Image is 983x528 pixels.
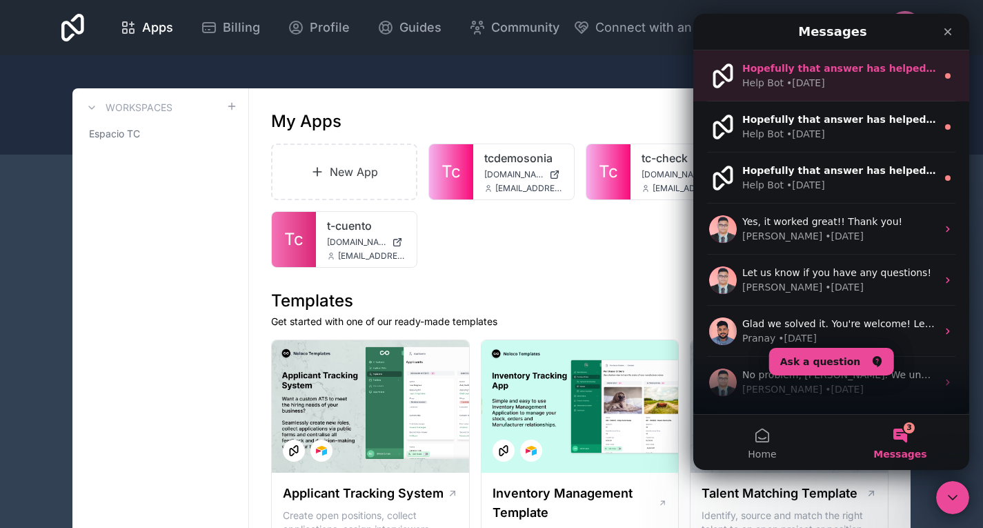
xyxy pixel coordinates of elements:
div: Pranay [49,317,82,332]
a: Apps [109,12,184,43]
a: Tc [586,144,630,199]
iframe: Intercom live chat [936,481,969,514]
a: Community [458,12,570,43]
div: • [DATE] [93,113,132,128]
span: Apps [142,18,173,37]
div: • [DATE] [132,215,170,230]
span: Messages [180,436,233,445]
div: Help Bot [49,164,90,179]
button: Ask a question [76,334,201,362]
div: [PERSON_NAME] [49,369,129,383]
span: [EMAIL_ADDRESS][DOMAIN_NAME] [495,183,563,194]
img: Airtable Logo [526,445,537,456]
iframe: Intercom live chat [693,14,969,470]
img: Airtable Logo [316,445,327,456]
span: [DOMAIN_NAME] [484,169,544,180]
a: Tc [272,212,316,267]
img: Profile image for David [16,202,43,229]
span: Glad we solved it. You're welcome! Let me know if I can help you with anything else. [49,304,457,315]
span: Let us know if you have any questions! [49,253,238,264]
div: • [DATE] [93,62,132,77]
span: Hopefully that answer has helped. If you need any more help or have any other questions, I would ... [49,49,850,60]
button: Connect with an Expert [573,18,734,37]
span: Home [54,436,83,445]
a: New App [271,144,417,200]
a: tc-check [642,150,720,166]
div: Help Bot [49,62,90,77]
p: Get started with one of our ready-made templates [271,315,888,329]
div: • [DATE] [85,317,123,332]
div: [PERSON_NAME] [49,215,129,230]
h3: Workspaces [106,101,172,115]
a: [DOMAIN_NAME] [484,169,563,180]
span: [DOMAIN_NAME] [642,169,704,180]
a: Guides [366,12,453,43]
a: [DOMAIN_NAME] [642,169,720,180]
a: t-cuento [327,217,406,234]
h1: My Apps [271,110,341,133]
span: Tc [599,161,618,183]
img: Profile image for David [16,355,43,382]
img: Profile image for Pranay [16,304,43,331]
span: Billing [223,18,260,37]
span: [DOMAIN_NAME] [327,237,386,248]
a: Workspaces [83,99,172,116]
img: Profile image for Help Bot [16,150,43,178]
span: Espacio TC [89,127,140,141]
span: Connect with an Expert [595,18,734,37]
a: Profile [277,12,361,43]
a: Billing [190,12,271,43]
span: [EMAIL_ADDRESS][DOMAIN_NAME] [338,251,406,262]
a: [DOMAIN_NAME] [327,237,406,248]
span: Hopefully that answer has helped. If you need any more help or have any other questions, I would ... [49,151,850,162]
span: Guides [399,18,441,37]
h1: Applicant Tracking System [283,484,444,503]
span: Profile [310,18,350,37]
img: Profile image for David [16,253,43,280]
span: [EMAIL_ADDRESS][DOMAIN_NAME] [653,183,720,194]
span: Yes, it worked great!! Thank you! [49,202,209,213]
div: • [DATE] [132,266,170,281]
button: Messages [138,401,276,456]
h1: Inventory Management Template [493,484,658,522]
h1: Templates [271,290,888,312]
a: Espacio TC [83,121,237,146]
span: Hopefully that answer has helped. If you need any more help or have any other questions, I would ... [49,100,850,111]
span: Tc [284,228,304,251]
span: Tc [441,161,461,183]
span: Community [491,18,559,37]
div: • [DATE] [132,369,170,383]
a: tcdemosonia [484,150,563,166]
a: Tc [429,144,473,199]
div: Help Bot [49,113,90,128]
h1: Talent Matching Template [702,484,857,503]
div: [PERSON_NAME] [49,266,129,281]
div: • [DATE] [93,164,132,179]
img: Profile image for Help Bot [16,99,43,127]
